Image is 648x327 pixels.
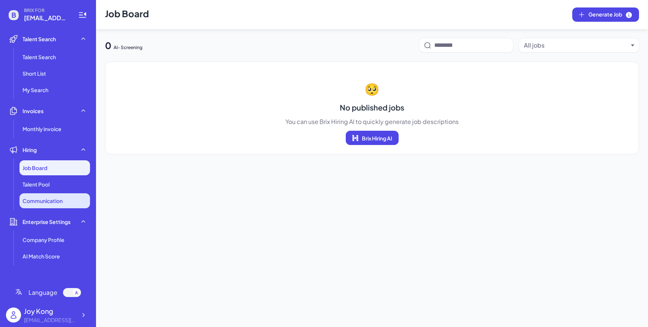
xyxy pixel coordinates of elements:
span: Generate Job [588,10,633,19]
span: AI Match Score [22,252,60,260]
div: Joy Kong [24,306,76,316]
span: My Search [22,86,48,94]
span: Hiring [22,146,37,154]
span: Enterprise Settings [22,218,70,225]
button: Generate Job [572,7,639,22]
span: Communication [22,197,63,205]
span: Invoices [22,107,43,115]
span: You can use Brix Hiring AI to quickly generate job descriptions [285,117,459,126]
span: Talent Pool [22,181,49,188]
span: Talent Search [22,53,56,61]
button: All jobs [524,41,628,50]
span: Monthly invoice [22,125,61,133]
span: Job Board [22,164,47,172]
span: AI- Screening [114,45,142,50]
span: joy@joinbrix.com [24,13,69,22]
span: No published jobs [340,102,404,113]
span: Language [28,288,57,297]
span: Short List [22,70,46,77]
span: Talent Search [22,35,56,43]
button: Brix Hiring AI [346,131,399,145]
div: joy@joinbrix.com [24,316,76,324]
span: BRIX FOR [24,7,69,13]
img: user_logo.png [6,308,21,323]
span: Company Profile [22,236,64,243]
div: All jobs [524,41,544,50]
span: Brix Hiring AI [362,135,392,142]
span: 0 [105,40,111,51]
span: 🥺 [364,80,379,98]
